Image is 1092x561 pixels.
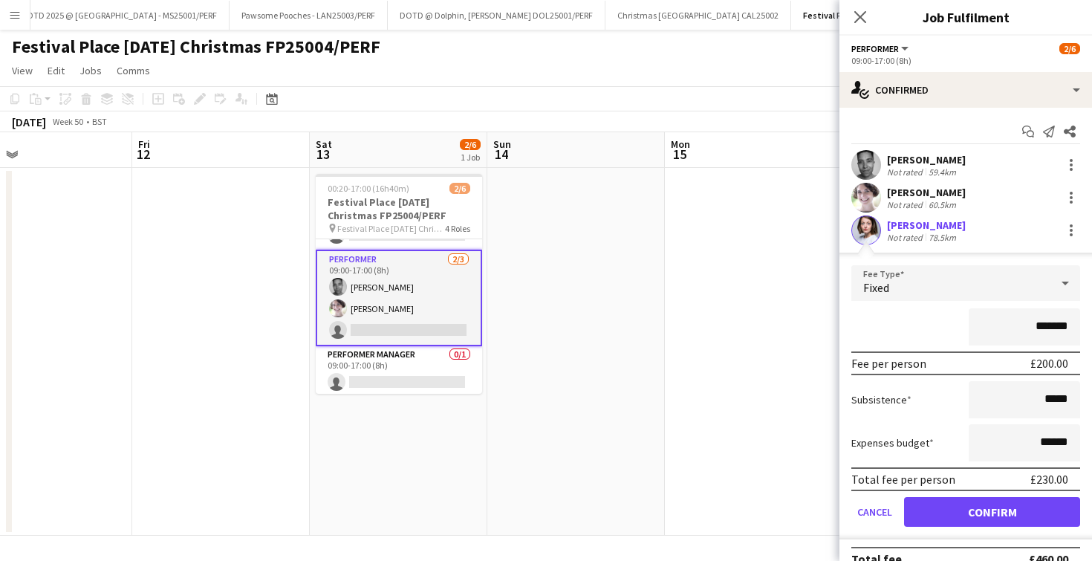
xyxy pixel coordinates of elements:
span: Festival Place [DATE] Christmas FP25004/PERF [337,223,445,234]
div: £230.00 [1030,472,1068,487]
button: DOTD @ Dolphin, [PERSON_NAME] DOL25001/PERF [388,1,605,30]
span: 2/6 [1059,43,1080,54]
div: 78.5km [926,232,959,243]
span: 2/6 [449,183,470,194]
div: [PERSON_NAME] [887,218,966,232]
div: Confirmed [839,72,1092,108]
div: Not rated [887,232,926,243]
div: [PERSON_NAME] [887,153,966,166]
span: Mon [671,137,690,151]
span: Fri [138,137,150,151]
span: View [12,64,33,77]
label: Subsistence [851,393,911,406]
div: 09:00-17:00 (8h) [851,55,1080,66]
div: [DATE] [12,114,46,129]
span: Jobs [79,64,102,77]
span: 13 [313,146,332,163]
button: DOTD 2025 @ [GEOGRAPHIC_DATA] - MS25001/PERF [9,1,230,30]
a: Comms [111,61,156,80]
app-card-role: Performer Manager0/109:00-17:00 (8h) [316,346,482,397]
button: Cancel [851,497,898,527]
span: Sat [316,137,332,151]
button: Performer [851,43,911,54]
button: Confirm [904,497,1080,527]
div: 59.4km [926,166,959,178]
h3: Job Fulfilment [839,7,1092,27]
span: Comms [117,64,150,77]
div: BST [92,116,107,127]
span: 4 Roles [445,223,470,234]
h1: Festival Place [DATE] Christmas FP25004/PERF [12,36,380,58]
span: Week 50 [49,116,86,127]
div: Total fee per person [851,472,955,487]
div: Not rated [887,199,926,210]
a: View [6,61,39,80]
span: 12 [136,146,150,163]
a: Edit [42,61,71,80]
button: Pawsome Pooches - LAN25003/PERF [230,1,388,30]
span: Fixed [863,280,889,295]
span: Performer [851,43,899,54]
span: 14 [491,146,511,163]
div: Fee per person [851,356,926,371]
div: Not rated [887,166,926,178]
span: 2/6 [460,139,481,150]
span: Edit [48,64,65,77]
label: Expenses budget [851,436,934,450]
span: 00:20-17:00 (16h40m) [328,183,409,194]
div: 60.5km [926,199,959,210]
div: 1 Job [461,152,480,163]
button: Christmas [GEOGRAPHIC_DATA] CAL25002 [605,1,791,30]
span: Sun [493,137,511,151]
div: £200.00 [1030,356,1068,371]
a: Jobs [74,61,108,80]
span: 15 [669,146,690,163]
app-job-card: 00:20-17:00 (16h40m)2/6Festival Place [DATE] Christmas FP25004/PERF Festival Place [DATE] Christm... [316,174,482,394]
div: [PERSON_NAME] [887,186,966,199]
app-card-role: Performer2/309:00-17:00 (8h)[PERSON_NAME][PERSON_NAME] [316,250,482,346]
h3: Festival Place [DATE] Christmas FP25004/PERF [316,195,482,222]
button: Festival Place [DATE] Christmas FP25004/PERF [791,1,997,30]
